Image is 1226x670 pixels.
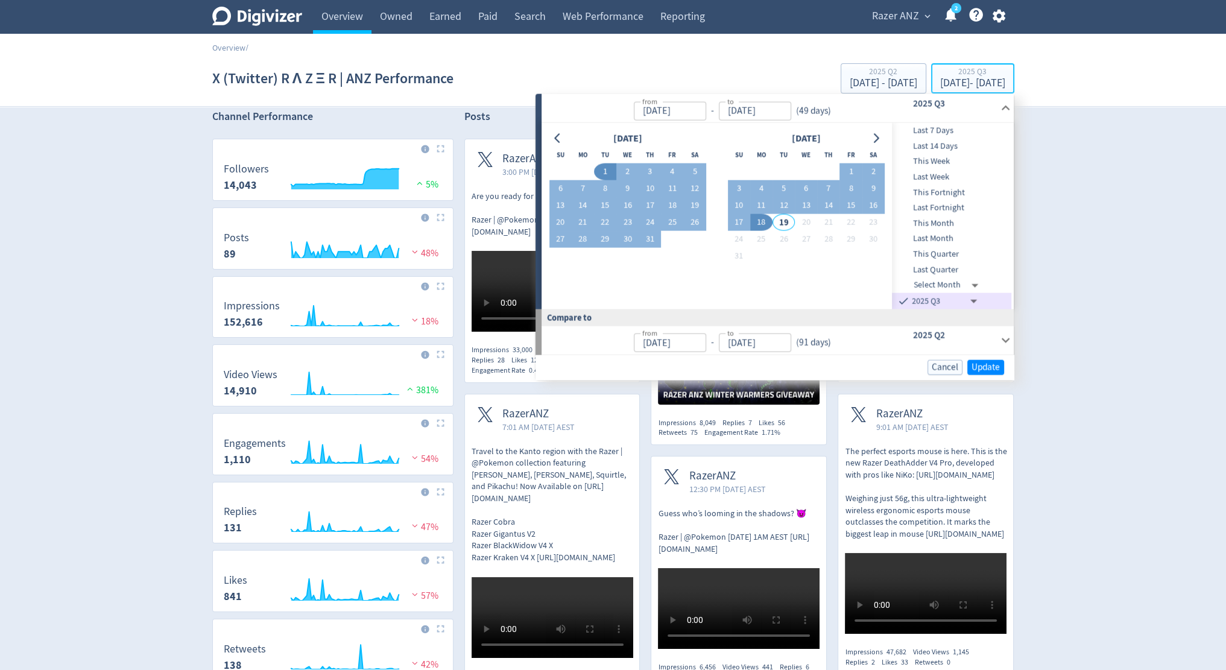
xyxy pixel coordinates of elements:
[845,657,881,668] div: Replies
[414,179,438,191] span: 5%
[892,155,1011,168] span: This Week
[661,197,683,214] button: 18
[900,657,908,667] span: 33
[750,214,773,231] button: 18
[472,191,633,238] p: Are you ready for a new journey? Razer | @Pokemon, [DATE] 1AM AEST [URL][DOMAIN_NAME]
[892,216,1011,230] span: This Month
[932,362,958,371] span: Cancel
[750,180,773,197] button: 4
[658,508,820,555] p: Guess who’s looming in the shadows? 😈 Razer | @Pokemon [DATE] 1AM AEST [URL][DOMAIN_NAME]
[616,180,639,197] button: 9
[892,248,1011,261] span: This Quarter
[437,556,444,564] img: Placeholder
[658,418,722,428] div: Impressions
[437,488,444,496] img: Placeholder
[661,163,683,180] button: 4
[465,394,640,662] a: RazerANZ7:01 AM [DATE] AESTTravel to the Kanto region with the Razer | @Pokemon collection featur...
[839,197,862,214] button: 15
[224,315,263,329] strong: 152,616
[549,214,572,231] button: 20
[658,428,704,438] div: Retweets
[212,59,453,98] h1: X (Twitter) R Λ Z Ξ R | ANZ Performance
[224,368,277,382] dt: Video Views
[689,483,765,495] span: 12:30 PM [DATE] AEST
[472,355,511,365] div: Replies
[594,197,616,214] button: 15
[437,145,444,153] img: Placeholder
[414,179,426,188] img: positive-performance.svg
[542,123,1014,309] div: from-to(49 days)2025 Q3
[212,42,245,53] a: Overview
[542,326,1014,355] div: from-to(91 days)2025 Q2
[727,328,734,338] label: to
[594,180,616,197] button: 8
[892,186,1011,199] span: This Fortnight
[610,130,646,147] div: [DATE]
[795,197,817,214] button: 13
[404,384,438,396] span: 381%
[862,214,885,231] button: 23
[892,124,1011,137] span: Last 7 Days
[952,647,968,657] span: 1,145
[868,7,934,26] button: Razer ANZ
[791,104,836,118] div: ( 49 days )
[572,214,594,231] button: 21
[572,180,594,197] button: 7
[892,123,1011,309] nav: presets
[951,3,961,13] a: 2
[795,214,817,231] button: 20
[594,147,616,163] th: Tuesday
[839,163,862,180] button: 1
[876,421,948,433] span: 9:01 AM [DATE] AEST
[502,152,575,166] span: RazerANZ
[212,109,453,124] h2: Channel Performance
[872,7,919,26] span: Razer ANZ
[758,418,791,428] div: Likes
[224,162,269,176] dt: Followers
[839,231,862,248] button: 29
[437,350,444,358] img: Placeholder
[817,197,839,214] button: 14
[218,575,448,607] svg: Likes 1,970
[773,180,795,197] button: 5
[218,300,448,332] svg: Impressions 187,182
[940,68,1005,78] div: 2025 Q3
[511,355,548,365] div: Likes
[946,657,950,667] span: 0
[892,263,1011,276] span: Last Quarter
[661,147,683,163] th: Friday
[572,147,594,163] th: Monday
[773,214,795,231] button: 19
[616,163,639,180] button: 2
[892,139,1011,153] span: Last 14 Days
[892,232,1011,245] span: Last Month
[817,214,839,231] button: 21
[748,418,751,428] span: 7
[594,163,616,180] button: 1
[549,197,572,214] button: 13
[472,446,633,564] p: Travel to the Kanto region with the Razer | @Pokemon collection featuring [PERSON_NAME], [PERSON_...
[639,147,661,163] th: Thursday
[437,419,444,427] img: Placeholder
[245,42,248,53] span: /
[839,180,862,197] button: 8
[218,506,448,538] svg: Replies 250
[224,247,236,261] strong: 89
[773,231,795,248] button: 26
[892,247,1011,262] div: This Quarter
[224,452,251,467] strong: 1,110
[892,231,1011,247] div: Last Month
[892,185,1011,200] div: This Fortnight
[218,369,448,401] svg: Video Views 3,100
[542,94,1014,123] div: from-to(49 days)2025 Q3
[684,197,706,214] button: 19
[549,231,572,248] button: 27
[218,232,448,264] svg: Posts 172
[913,328,996,343] h6: 2025 Q2
[867,130,885,147] button: Go to next month
[750,147,773,163] th: Monday
[409,521,421,530] img: negative-performance.svg
[922,11,933,22] span: expand_more
[502,166,575,178] span: 3:00 PM [DATE] AEST
[850,78,917,89] div: [DATE] - [DATE]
